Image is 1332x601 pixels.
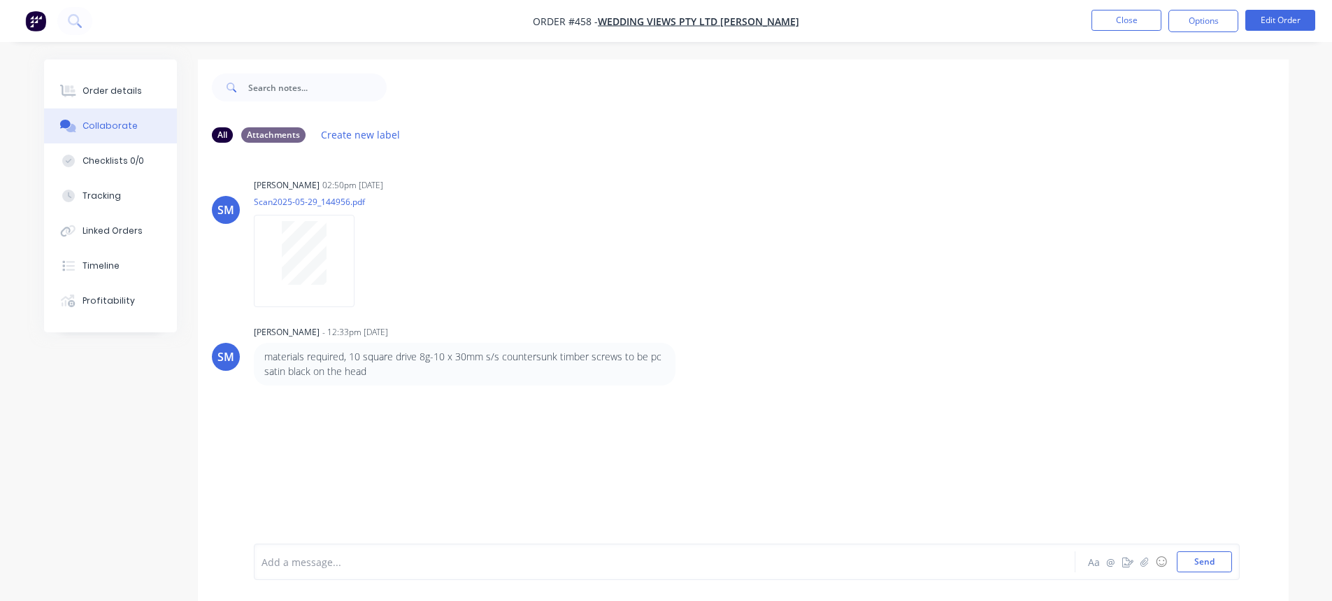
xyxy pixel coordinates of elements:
div: SM [217,201,234,218]
div: SM [217,348,234,365]
div: [PERSON_NAME] [254,326,320,339]
button: Send [1177,551,1232,572]
div: Tracking [83,190,121,202]
div: Timeline [83,260,120,272]
div: Attachments [241,127,306,143]
div: Order details [83,85,142,97]
div: Collaborate [83,120,138,132]
div: 02:50pm [DATE] [322,179,383,192]
span: Order #458 - [533,15,598,28]
button: Collaborate [44,108,177,143]
button: Tracking [44,178,177,213]
button: Profitability [44,283,177,318]
button: Create new label [314,125,408,144]
button: @ [1103,553,1119,570]
div: - 12:33pm [DATE] [322,326,388,339]
div: All [212,127,233,143]
p: materials required, 10 square drive 8g-10 x 30mm s/s countersunk timber screws to be pc satin bla... [264,350,665,379]
button: Options [1168,10,1238,32]
div: Checklists 0/0 [83,155,144,167]
div: Profitability [83,295,135,307]
p: Scan2025-05-29_144956.pdf [254,196,368,208]
img: Factory [25,10,46,31]
button: Close [1091,10,1161,31]
button: Aa [1086,553,1103,570]
button: Timeline [44,248,177,283]
button: Linked Orders [44,213,177,248]
div: Linked Orders [83,225,143,237]
button: Order details [44,73,177,108]
button: Edit Order [1245,10,1315,31]
div: [PERSON_NAME] [254,179,320,192]
a: Wedding Views Pty Ltd [PERSON_NAME] [598,15,799,28]
input: Search notes... [248,73,387,101]
button: Checklists 0/0 [44,143,177,178]
button: ☺ [1153,553,1170,570]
